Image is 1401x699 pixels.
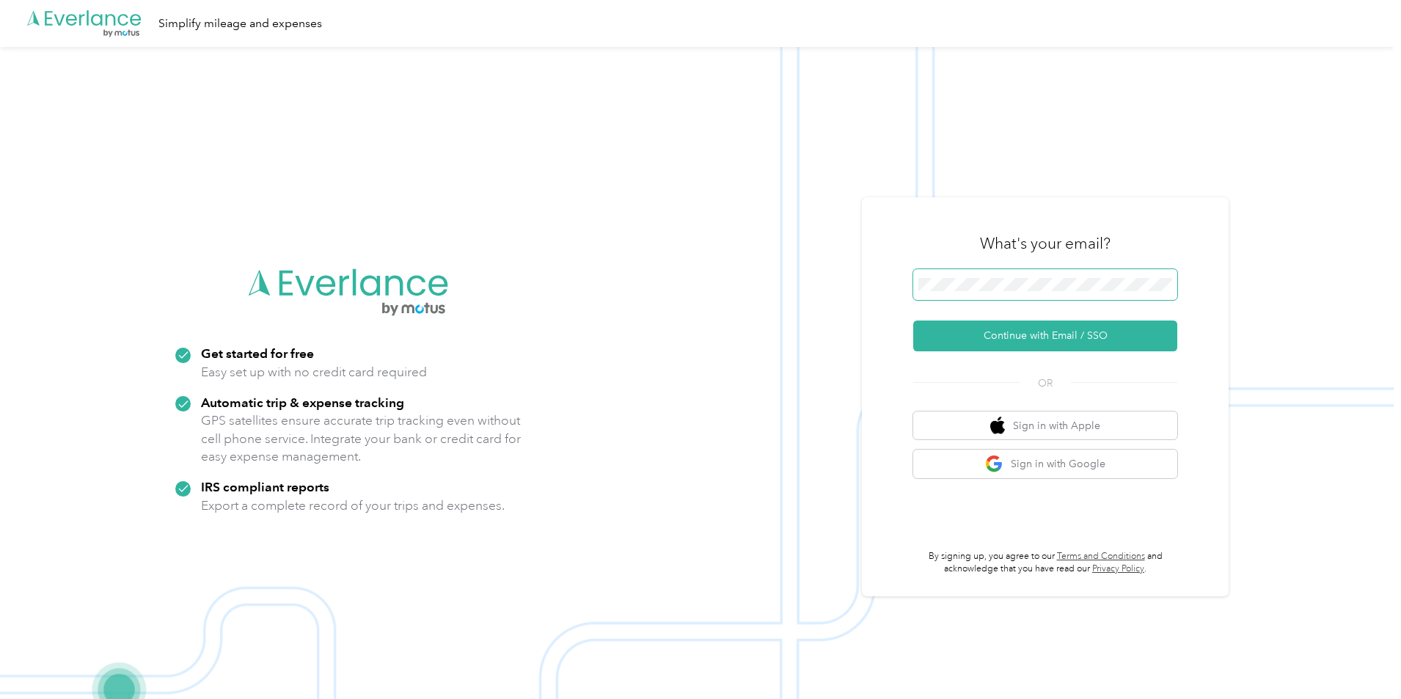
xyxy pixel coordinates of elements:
[913,450,1177,478] button: google logoSign in with Google
[201,395,404,410] strong: Automatic trip & expense tracking
[990,417,1005,435] img: apple logo
[913,550,1177,576] p: By signing up, you agree to our and acknowledge that you have read our .
[201,363,427,381] p: Easy set up with no credit card required
[913,411,1177,440] button: apple logoSign in with Apple
[201,345,314,361] strong: Get started for free
[1020,376,1071,391] span: OR
[201,411,522,466] p: GPS satellites ensure accurate trip tracking even without cell phone service. Integrate your bank...
[980,233,1111,254] h3: What's your email?
[1057,551,1145,562] a: Terms and Conditions
[985,455,1003,473] img: google logo
[201,479,329,494] strong: IRS compliant reports
[913,321,1177,351] button: Continue with Email / SSO
[1092,563,1144,574] a: Privacy Policy
[158,15,322,33] div: Simplify mileage and expenses
[201,497,505,515] p: Export a complete record of your trips and expenses.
